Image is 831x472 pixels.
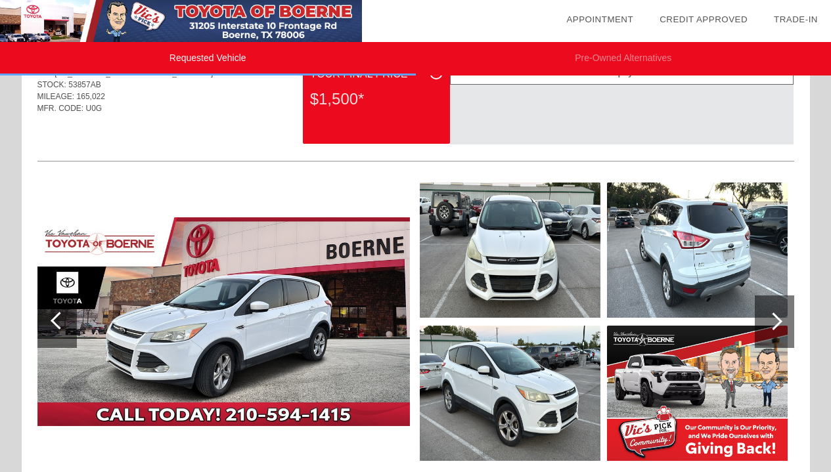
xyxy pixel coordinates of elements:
span: U0G [86,104,102,113]
span: 165,022 [77,92,105,101]
div: $1,500* [310,82,443,116]
span: MILEAGE: [37,92,75,101]
img: image.aspx [37,217,410,427]
div: Quoted on [DATE] 12:31:19 AM [37,122,794,143]
a: Appointment [566,14,633,24]
img: image.aspx [607,182,788,318]
span: MFR. CODE: [37,104,84,113]
img: image.aspx [420,182,600,318]
a: Credit Approved [660,14,748,24]
img: image.aspx [607,326,788,461]
img: image.aspx [420,326,600,461]
a: Trade-In [774,14,818,24]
